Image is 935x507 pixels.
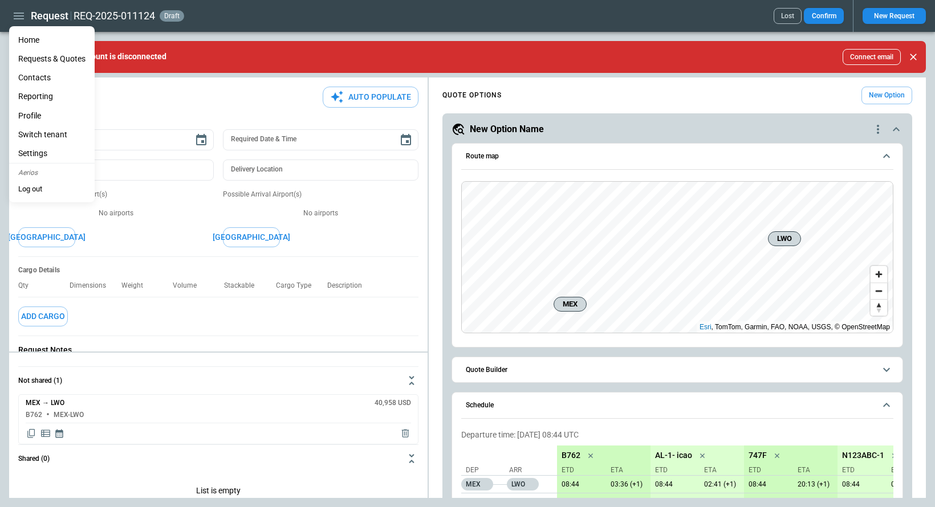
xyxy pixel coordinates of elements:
[9,31,95,50] a: Home
[9,50,95,68] a: Requests & Quotes
[9,107,95,125] a: Profile
[9,144,95,163] a: Settings
[9,87,95,106] a: Reporting
[9,163,95,181] p: Aerios
[9,125,95,144] li: Switch tenant
[9,181,51,198] button: Log out
[9,68,95,87] a: Contacts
